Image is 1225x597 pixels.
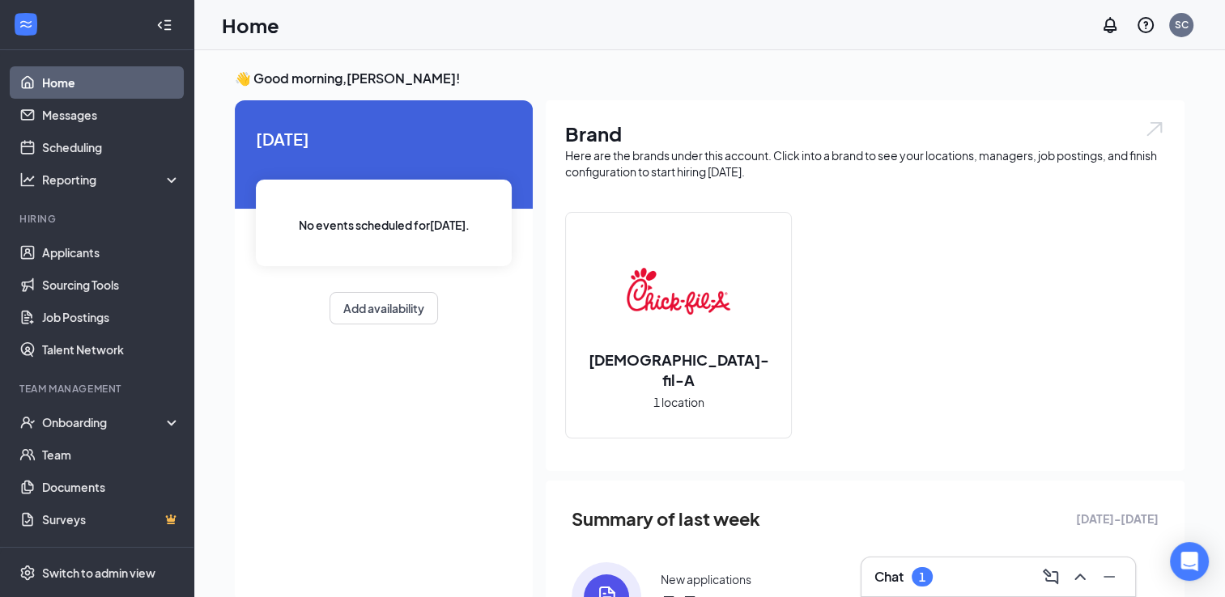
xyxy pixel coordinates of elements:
div: New applications [661,571,751,587]
button: ComposeMessage [1038,564,1064,590]
button: ChevronUp [1067,564,1093,590]
a: Job Postings [42,301,181,333]
svg: Collapse [156,17,172,33]
h1: Brand [565,120,1165,147]
img: Chick-fil-A [627,239,730,343]
a: Team [42,438,181,471]
a: Applicants [42,236,181,269]
h3: Chat [874,568,904,586]
div: Here are the brands under this account. Click into a brand to see your locations, managers, job p... [565,147,1165,180]
img: open.6027fd2a22e1237b5b06.svg [1144,120,1165,138]
span: Summary of last week [572,505,760,533]
svg: Analysis [19,171,36,188]
h2: [DEMOGRAPHIC_DATA]-fil-A [566,349,791,390]
svg: QuestionInfo [1136,15,1155,35]
svg: ComposeMessage [1041,567,1061,586]
div: Team Management [19,382,177,396]
div: SC [1175,18,1189,32]
a: Scheduling [42,131,181,163]
h1: Home [222,11,279,39]
span: [DATE] - [DATE] [1076,510,1159,527]
button: Add availability [330,292,438,324]
svg: Notifications [1100,15,1120,35]
div: 1 [919,570,925,584]
div: Hiring [19,212,177,226]
a: Messages [42,99,181,131]
span: [DATE] [256,126,512,151]
div: Switch to admin view [42,565,155,581]
a: SurveysCrown [42,503,181,536]
svg: ChevronUp [1070,567,1090,586]
svg: UserCheck [19,414,36,430]
button: Minimize [1096,564,1122,590]
div: Open Intercom Messenger [1170,542,1209,581]
svg: Settings [19,565,36,581]
svg: Minimize [1100,567,1119,586]
a: Talent Network [42,333,181,366]
a: Home [42,66,181,99]
div: Onboarding [42,414,167,430]
div: Reporting [42,171,181,188]
span: 1 location [653,393,704,411]
span: No events scheduled for [DATE] . [299,216,470,234]
a: Sourcing Tools [42,269,181,301]
svg: WorkstreamLogo [18,16,34,32]
a: Documents [42,471,181,503]
h3: 👋 Good morning, [PERSON_NAME] ! [235,70,1185,87]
